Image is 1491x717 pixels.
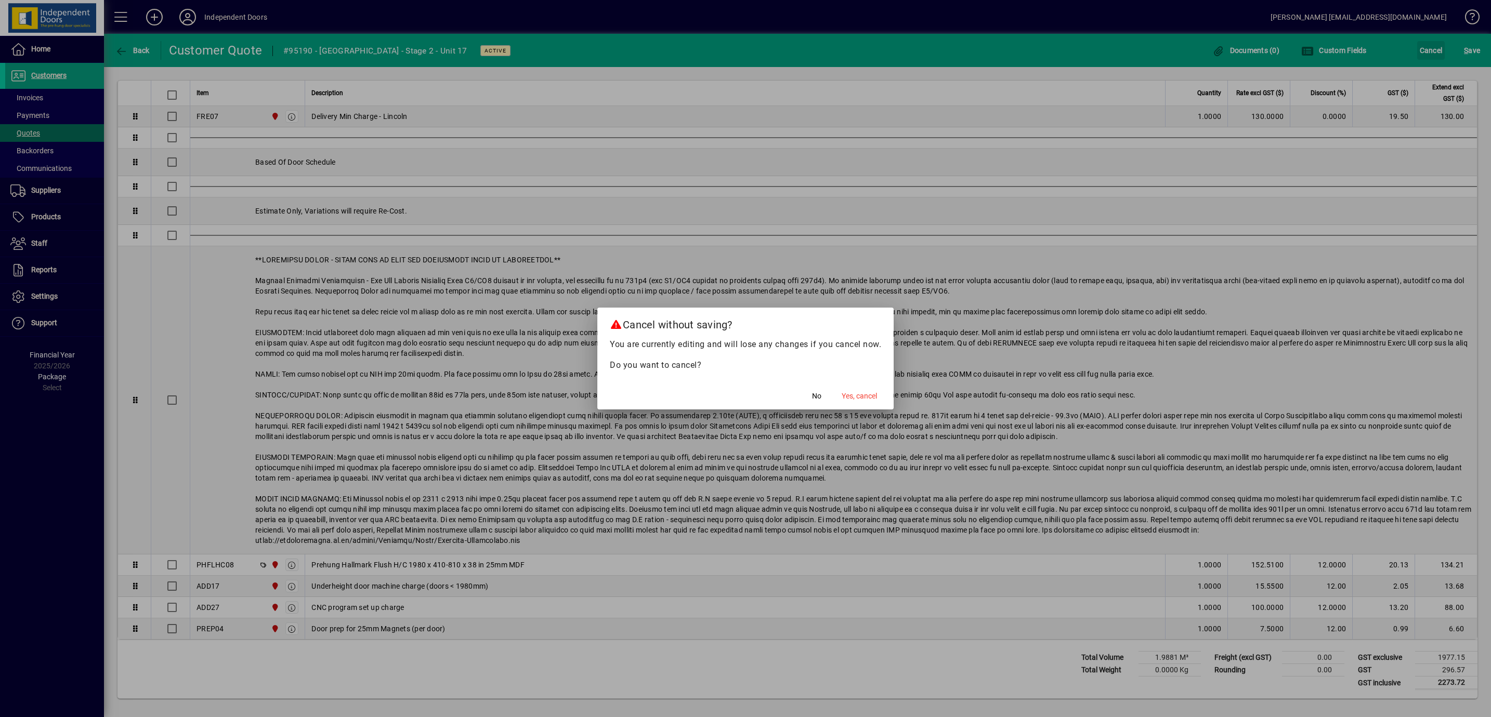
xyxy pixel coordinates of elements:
span: Yes, cancel [842,391,877,402]
span: No [812,391,821,402]
button: No [800,387,833,405]
h2: Cancel without saving? [597,308,894,338]
button: Yes, cancel [838,387,881,405]
p: You are currently editing and will lose any changes if you cancel now. [610,338,881,351]
p: Do you want to cancel? [610,359,881,371]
